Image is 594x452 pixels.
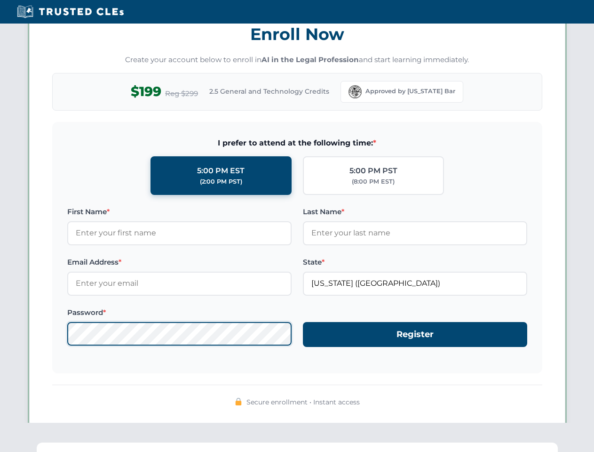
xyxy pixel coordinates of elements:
[352,177,395,186] div: (8:00 PM EST)
[200,177,242,186] div: (2:00 PM PST)
[67,307,292,318] label: Password
[52,55,542,65] p: Create your account below to enroll in and start learning immediately.
[14,5,127,19] img: Trusted CLEs
[131,81,161,102] span: $199
[303,272,527,295] input: Florida (FL)
[348,85,362,98] img: Florida Bar
[165,88,198,99] span: Reg $299
[197,165,245,177] div: 5:00 PM EST
[67,272,292,295] input: Enter your email
[303,257,527,268] label: State
[261,55,359,64] strong: AI in the Legal Profession
[303,322,527,347] button: Register
[303,221,527,245] input: Enter your last name
[67,257,292,268] label: Email Address
[235,398,242,405] img: 🔒
[303,206,527,218] label: Last Name
[365,87,455,96] span: Approved by [US_STATE] Bar
[67,137,527,149] span: I prefer to attend at the following time:
[52,19,542,49] h3: Enroll Now
[67,206,292,218] label: First Name
[209,86,329,97] span: 2.5 General and Technology Credits
[246,397,360,407] span: Secure enrollment • Instant access
[349,165,397,177] div: 5:00 PM PST
[67,221,292,245] input: Enter your first name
